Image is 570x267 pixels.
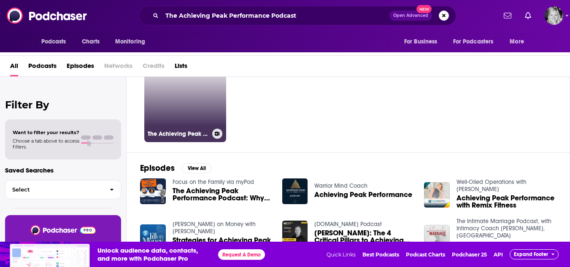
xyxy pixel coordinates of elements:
[109,34,156,50] button: open menu
[104,59,132,76] span: Networks
[545,6,563,25] span: Logged in as JamieO
[510,249,559,259] button: Expand Footer
[41,36,66,48] span: Podcasts
[139,6,456,25] div: Search podcasts, credits, & more...
[452,251,487,258] a: Podchaser 25
[282,178,308,204] img: Achieving Peak Performance
[314,182,367,189] a: Warrior Mind Coach
[140,224,166,250] img: Strategies for Achieving Peak Performance
[314,191,412,198] a: Achieving Peak Performance
[10,59,18,76] a: All
[5,99,121,111] h2: Filter By
[173,178,254,186] a: Focus on the Family via myPod
[173,187,272,202] span: The Achieving Peak Performance Podcast: Why Do We Make Parenting So Hard With [PERSON_NAME] Part 1
[173,237,272,251] a: Strategies for Achieving Peak Performance
[35,34,77,50] button: open menu
[424,182,450,208] img: Achieving Peak Performance with Remix Fitness
[448,34,506,50] button: open menu
[457,241,556,255] span: 174. Achieving Peak Performance in Life & Love, with [PERSON_NAME]
[175,59,187,76] a: Lists
[28,59,57,76] a: Podcasts
[143,59,165,76] span: Credits
[173,221,256,235] a: Jill on Money with Jill Schlesinger
[97,246,211,262] span: Unlock audience data, contacts, and more with Podchaser Pro
[389,11,432,21] button: Open AdvancedNew
[148,130,209,138] h3: The Achieving Peak Performance Podcast
[173,187,272,202] a: The Achieving Peak Performance Podcast: Why Do We Make Parenting So Hard With Dr. Keith Brennan P...
[416,5,432,13] span: New
[393,13,428,18] span: Open Advanced
[510,36,524,48] span: More
[181,163,212,173] button: View All
[500,8,515,23] a: Show notifications dropdown
[140,163,175,173] h2: Episodes
[314,229,414,244] span: [PERSON_NAME]: The 4 Critical Pillars to Achieving Peak Performance
[13,138,79,150] span: Choose a tab above to access filters.
[494,251,503,258] a: API
[7,8,88,24] img: Podchaser - Follow, Share and Rate Podcasts
[404,36,438,48] span: For Business
[457,194,556,209] a: Achieving Peak Performance with Remix Fitness
[406,251,445,258] a: Podcast Charts
[521,8,535,23] a: Show notifications dropdown
[424,225,450,251] img: 174. Achieving Peak Performance in Life & Love, with Dr. Ann Tsung
[76,34,105,50] a: Charts
[162,9,389,22] input: Search podcasts, credits, & more...
[362,251,399,258] a: Best Podcasts
[115,36,145,48] span: Monitoring
[457,178,527,193] a: Well-Oiled Operations with Stacy Tuschl
[5,187,103,192] span: Select
[5,166,121,174] p: Saved Searches
[504,34,535,50] button: open menu
[140,178,166,204] img: The Achieving Peak Performance Podcast: Why Do We Make Parenting So Hard With Dr. Keith Brennan P...
[5,180,121,199] button: Select
[457,241,556,255] a: 174. Achieving Peak Performance in Life & Love, with Dr. Ann Tsung
[398,34,448,50] button: open menu
[314,221,382,228] a: NEXT.io Podcast
[10,244,91,267] img: Insights visual
[144,60,226,142] a: The Achieving Peak Performance Podcast
[545,6,563,25] button: Show profile menu
[514,251,548,257] span: Expand Footer
[282,221,308,246] img: Leo Judkins: The 4 Critical Pillars to Achieving Peak Performance
[457,218,551,239] a: The Intimate Marriage Podcast, with Intimacy Coach Alexandra Stockwell, MD
[218,249,265,260] button: Request A Demo
[314,229,414,244] a: Leo Judkins: The 4 Critical Pillars to Achieving Peak Performance
[67,59,94,76] a: Episodes
[545,6,563,25] img: User Profile
[30,225,96,235] img: Podchaser - Follow, Share and Rate Podcasts
[327,251,356,258] span: Quick Links
[13,129,79,135] span: Want to filter your results?
[82,36,100,48] span: Charts
[140,163,212,173] a: EpisodesView All
[453,36,494,48] span: For Podcasters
